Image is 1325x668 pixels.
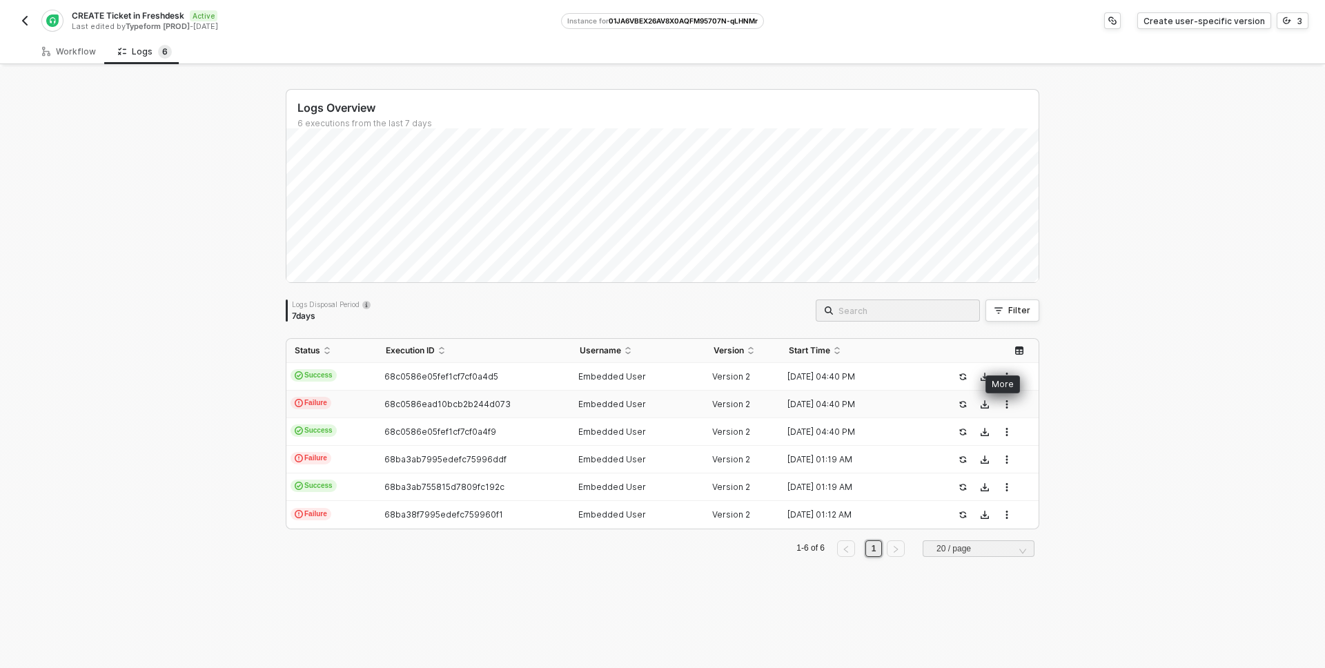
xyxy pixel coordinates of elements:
[781,509,931,520] div: [DATE] 01:12 AM
[1277,12,1308,29] button: 3
[384,454,507,464] span: 68ba3ab7995edefc75996ddf
[377,339,571,363] th: Execution ID
[705,339,781,363] th: Version
[158,45,172,59] sup: 6
[19,15,30,26] img: back
[291,424,337,437] span: Success
[842,545,850,553] span: left
[838,303,971,318] input: Search
[291,369,337,382] span: Success
[17,12,33,29] button: back
[781,454,931,465] div: [DATE] 01:19 AM
[959,373,967,381] span: icon-success-page
[1144,15,1265,27] div: Create user-specific version
[190,10,217,21] span: Active
[580,345,621,356] span: Username
[981,511,989,519] span: icon-download
[981,428,989,436] span: icon-download
[959,483,967,491] span: icon-success-page
[609,17,758,25] span: 01JA6VBEX26AV8X0AQFM95707N-qLHNMr
[714,345,744,356] span: Version
[865,540,882,557] li: 1
[959,428,967,436] span: icon-success-page
[578,399,646,409] span: Embedded User
[981,483,989,491] span: icon-download
[781,482,931,493] div: [DATE] 01:19 AM
[712,509,750,520] span: Version 2
[292,299,371,309] div: Logs Disposal Period
[571,339,706,363] th: Username
[291,508,331,520] span: Failure
[959,455,967,464] span: icon-success-page
[712,399,750,409] span: Version 2
[781,399,931,410] div: [DATE] 04:40 PM
[781,371,931,382] div: [DATE] 04:40 PM
[887,540,905,557] button: right
[578,509,646,520] span: Embedded User
[578,371,646,382] span: Embedded User
[295,426,303,435] span: icon-cards
[286,339,377,363] th: Status
[885,540,907,557] li: Next Page
[384,509,503,520] span: 68ba38f7995edefc759960f1
[384,371,498,382] span: 68c0586e05fef1cf7cf0a4d5
[985,299,1039,322] button: Filter
[297,101,1039,115] div: Logs Overview
[46,14,58,27] img: integration-icon
[126,21,190,31] span: Typeform [PROD]
[386,345,435,356] span: Execution ID
[1015,346,1023,355] span: icon-table
[295,454,303,462] span: icon-exclamation
[295,399,303,407] span: icon-exclamation
[959,400,967,409] span: icon-success-page
[1137,12,1271,29] button: Create user-specific version
[794,540,827,557] li: 1-6 of 6
[578,426,646,437] span: Embedded User
[936,538,1026,559] span: 20 / page
[789,345,830,356] span: Start Time
[567,17,609,25] span: Instance for
[867,541,881,556] a: 1
[985,375,1020,393] div: More
[297,118,1039,129] div: 6 executions from the last 7 days
[1008,305,1030,316] div: Filter
[292,311,371,322] div: 7 days
[162,46,168,57] span: 6
[712,371,750,382] span: Version 2
[72,10,184,21] span: CREATE Ticket in Freshdesk
[295,345,320,356] span: Status
[578,482,646,492] span: Embedded User
[781,426,931,438] div: [DATE] 04:40 PM
[712,426,750,437] span: Version 2
[981,455,989,464] span: icon-download
[578,454,646,464] span: Embedded User
[118,45,172,59] div: Logs
[384,426,496,437] span: 68c0586e05fef1cf7cf0a4f9
[384,399,511,409] span: 68c0586ead10bcb2b244d073
[384,482,504,492] span: 68ba3ab755815d7809fc192c
[781,339,942,363] th: Start Time
[981,400,989,409] span: icon-download
[712,454,750,464] span: Version 2
[291,452,331,464] span: Failure
[295,482,303,490] span: icon-cards
[291,397,331,409] span: Failure
[295,510,303,518] span: icon-exclamation
[923,540,1034,562] div: Page Size
[959,511,967,519] span: icon-success-page
[1283,17,1291,25] span: icon-versioning
[892,545,900,553] span: right
[837,540,855,557] button: left
[835,540,857,557] li: Previous Page
[712,482,750,492] span: Version 2
[42,46,96,57] div: Workflow
[931,541,1026,556] input: Page Size
[1297,15,1302,27] div: 3
[981,373,989,381] span: icon-download
[72,21,560,32] div: Last edited by - [DATE]
[291,480,337,492] span: Success
[295,371,303,380] span: icon-cards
